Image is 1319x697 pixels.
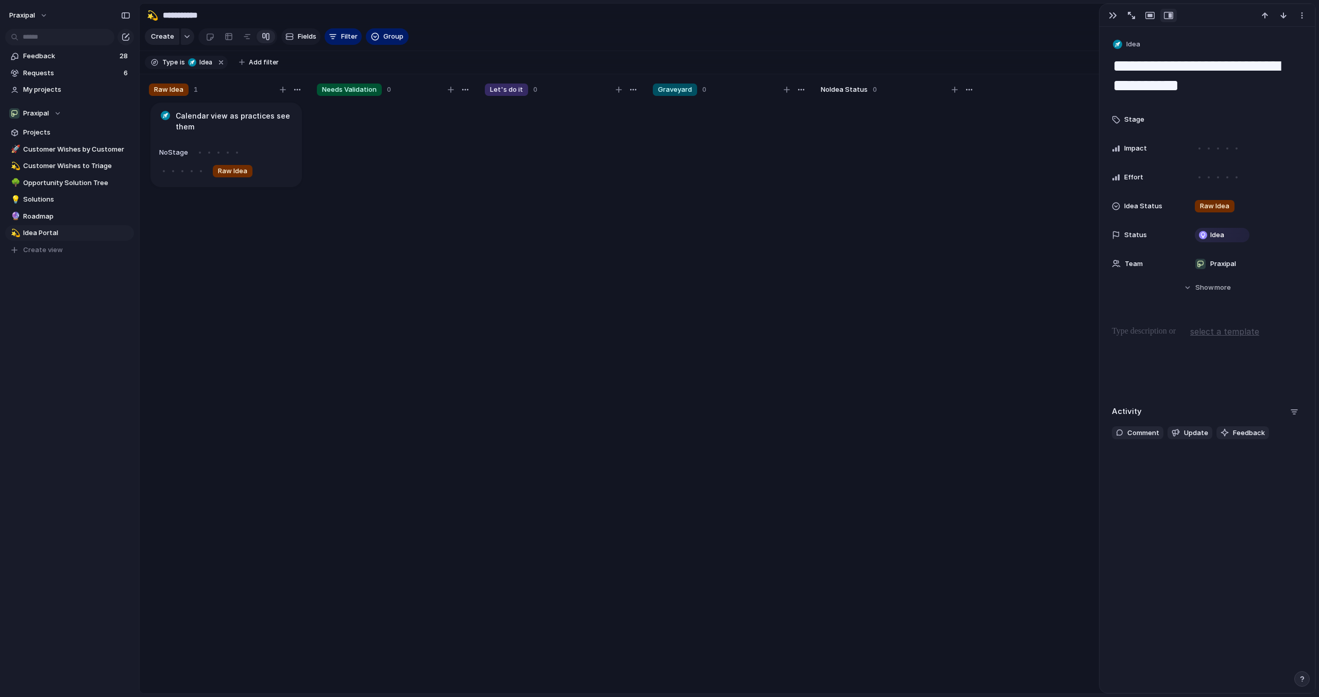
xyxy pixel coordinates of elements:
span: Raw Idea [154,85,183,95]
button: 🌳 [9,178,20,188]
button: praxipal [5,7,53,24]
button: 💫 [9,228,20,238]
span: Customer Wishes by Customer [23,144,130,155]
h1: Calendar view as practices see them [176,110,293,132]
span: 1 [194,85,198,95]
button: Idea [1111,37,1143,52]
span: praxipal [9,10,35,21]
div: Calendar view as practices see themNoStageRaw Idea [150,103,302,187]
button: Update [1168,426,1212,440]
button: NoStage [157,144,191,161]
span: Raw Idea [1200,201,1229,211]
a: Requests6 [5,65,134,81]
span: Projects [23,127,130,138]
span: Add filter [249,58,279,67]
span: Roadmap [23,211,130,222]
span: Let's do it [490,85,523,95]
a: Feedback28 [5,48,134,64]
a: Projects [5,125,134,140]
span: 28 [120,51,130,61]
span: Fields [298,31,316,42]
span: Comment [1127,428,1159,438]
span: Graveyard [658,85,692,95]
span: No Idea Status [821,85,868,95]
button: Raw Idea [210,163,255,179]
button: Fields [281,28,320,45]
button: Filter [325,28,362,45]
span: select a template [1190,325,1259,338]
a: 💡Solutions [5,192,134,207]
span: Filter [341,31,358,42]
span: Praxipal [23,108,49,119]
button: Group [366,28,409,45]
span: Solutions [23,194,130,205]
span: Stage [1124,114,1144,125]
button: 💫 [144,7,161,24]
span: Effort [1124,172,1143,182]
span: Team [1125,259,1143,269]
a: 💫Idea Portal [5,225,134,241]
span: Type [162,58,178,67]
button: Idea [186,57,214,68]
span: 0 [387,85,391,95]
a: 🌳Opportunity Solution Tree [5,175,134,191]
span: 6 [124,68,130,78]
div: 🌳 [11,177,18,189]
span: Requests [23,68,121,78]
span: Create [151,31,174,42]
span: No Stage [159,148,188,156]
button: Add filter [233,55,285,70]
a: 🔮Roadmap [5,209,134,224]
span: Praxipal [1210,259,1236,269]
span: Idea Portal [23,228,130,238]
span: Update [1184,428,1208,438]
div: 💫 [11,227,18,239]
span: Raw Idea [218,166,247,176]
span: Needs Validation [322,85,377,95]
span: more [1214,283,1231,293]
button: 💡 [9,194,20,205]
span: Idea Status [1124,201,1162,211]
span: 0 [873,85,877,95]
button: is [178,57,187,68]
span: Idea [196,58,212,67]
button: select a template [1189,324,1261,339]
span: Create view [23,245,63,255]
div: 💫 [11,160,18,172]
span: Impact [1124,143,1147,154]
span: Group [383,31,403,42]
span: My projects [23,85,130,95]
button: Comment [1112,426,1163,440]
button: Praxipal [5,106,134,121]
button: 🚀 [9,144,20,155]
span: 0 [533,85,537,95]
div: 🚀 [11,143,18,155]
span: 0 [702,85,706,95]
button: Create [145,28,179,45]
span: Idea [1126,39,1140,49]
h2: Activity [1112,406,1142,418]
span: Idea [1210,230,1224,240]
button: Create view [5,242,134,258]
span: is [180,58,185,67]
span: Customer Wishes to Triage [23,161,130,171]
a: My projects [5,82,134,97]
button: Feedback [1216,426,1269,440]
span: Feedback [1233,428,1265,438]
div: 🔮 [11,210,18,222]
span: Opportunity Solution Tree [23,178,130,188]
a: 💫Customer Wishes to Triage [5,158,134,174]
button: 🔮 [9,211,20,222]
span: Status [1124,230,1147,240]
span: Feedback [23,51,116,61]
button: 💫 [9,161,20,171]
div: 💡 [11,194,18,206]
button: Showmore [1112,278,1303,297]
a: 🚀Customer Wishes by Customer [5,142,134,157]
